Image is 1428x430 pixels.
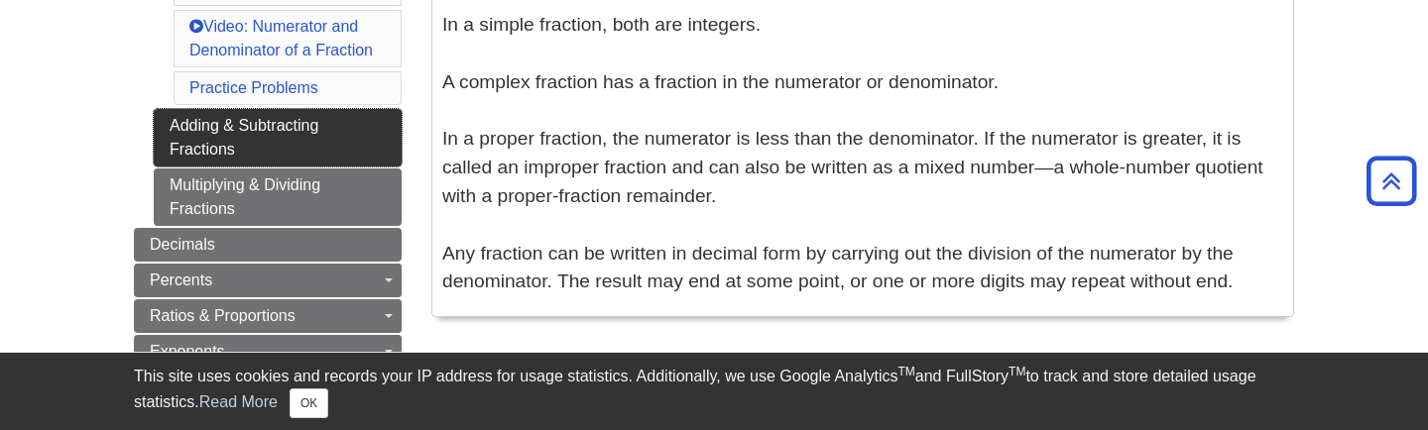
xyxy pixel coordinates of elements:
[154,168,402,226] a: Multiplying & Dividing Fractions
[897,365,914,378] sup: TM
[189,79,318,96] a: Practice Problems
[1360,167,1423,194] a: Back to Top
[290,388,328,418] button: Close
[189,18,373,58] a: Video: Numerator and Denominator of a Fraction
[134,228,402,262] a: Decimals
[134,299,402,333] a: Ratios & Proportions
[134,335,402,369] a: Exponents
[150,343,225,360] span: Exponents
[134,365,1294,418] div: This site uses cookies and records your IP address for usage statistics. Additionally, we use Goo...
[154,109,402,166] a: Adding & Subtracting Fractions
[1009,365,1025,378] sup: TM
[134,264,402,297] a: Percents
[150,236,215,253] span: Decimals
[150,271,212,288] span: Percents
[150,307,296,324] span: Ratios & Proportions
[199,393,278,410] a: Read More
